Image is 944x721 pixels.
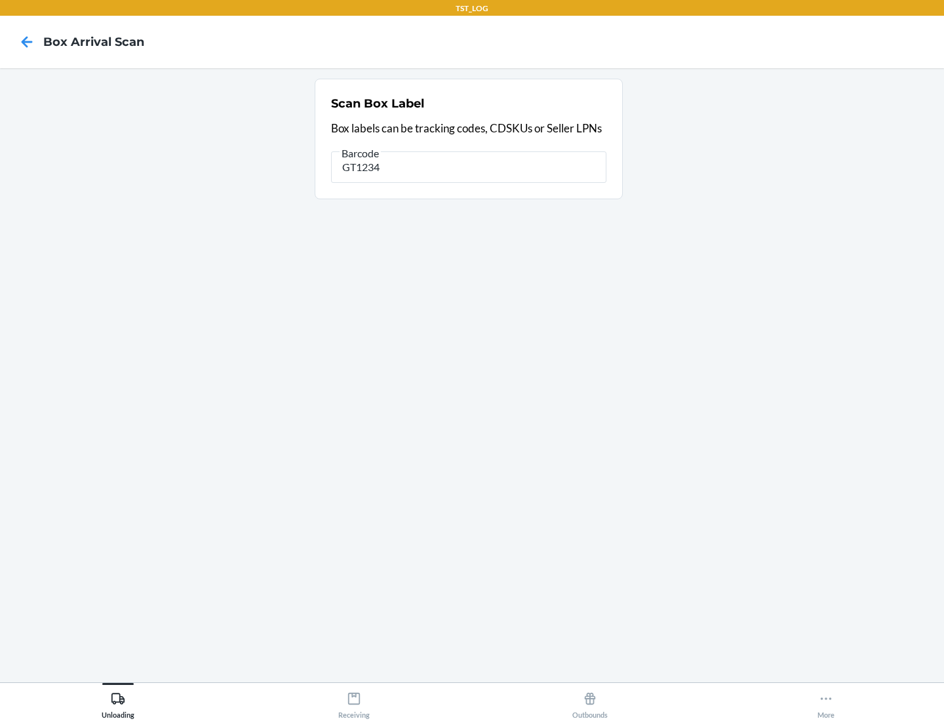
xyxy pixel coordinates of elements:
[817,686,835,719] div: More
[338,686,370,719] div: Receiving
[572,686,608,719] div: Outbounds
[456,3,488,14] p: TST_LOG
[331,151,606,183] input: Barcode
[331,120,606,137] p: Box labels can be tracking codes, CDSKUs or Seller LPNs
[708,683,944,719] button: More
[340,147,381,160] span: Barcode
[236,683,472,719] button: Receiving
[102,686,134,719] div: Unloading
[43,33,144,50] h4: Box Arrival Scan
[331,95,424,112] h2: Scan Box Label
[472,683,708,719] button: Outbounds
